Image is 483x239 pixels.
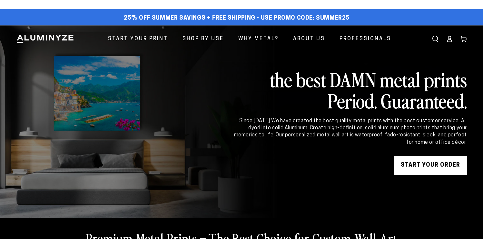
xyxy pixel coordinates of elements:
[124,15,350,22] span: 25% off Summer Savings + Free Shipping - Use Promo Code: SUMMER25
[108,34,168,44] span: Start Your Print
[182,34,224,44] span: Shop By Use
[233,31,283,48] a: Why Metal?
[16,34,74,44] img: Aluminyze
[103,31,173,48] a: Start Your Print
[233,69,467,111] h2: the best DAMN metal prints Period. Guaranteed.
[428,32,442,46] summary: Search our site
[288,31,330,48] a: About Us
[335,31,396,48] a: Professionals
[394,156,467,175] a: START YOUR Order
[340,34,391,44] span: Professionals
[293,34,325,44] span: About Us
[233,117,467,146] div: Since [DATE] We have created the best quality metal prints with the best customer service. All dy...
[238,34,279,44] span: Why Metal?
[178,31,229,48] a: Shop By Use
